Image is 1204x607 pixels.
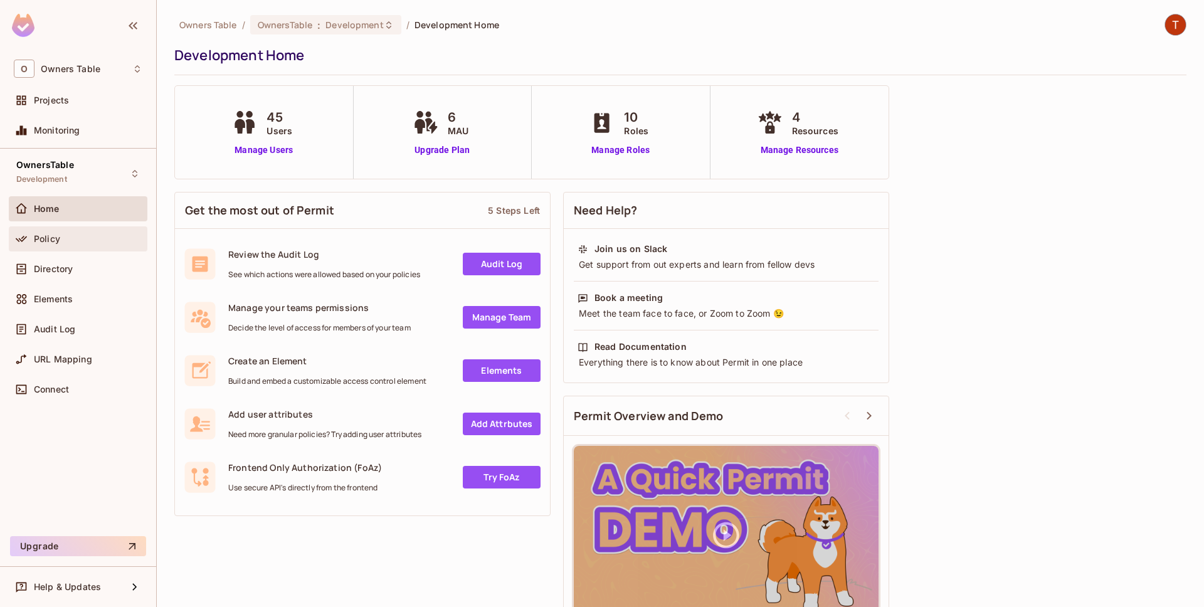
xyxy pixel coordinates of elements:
[228,355,426,367] span: Create an Element
[578,307,875,320] div: Meet the team face to face, or Zoom to Zoom 😉
[586,144,655,157] a: Manage Roles
[174,46,1180,65] div: Development Home
[228,323,411,333] span: Decide the level of access for members of your team
[16,160,74,170] span: OwnersTable
[463,413,541,435] a: Add Attrbutes
[406,19,409,31] li: /
[228,408,421,420] span: Add user attributes
[578,356,875,369] div: Everything there is to know about Permit in one place
[34,384,69,394] span: Connect
[228,248,420,260] span: Review the Audit Log
[463,306,541,329] a: Manage Team
[229,144,298,157] a: Manage Users
[463,359,541,382] a: Elements
[34,582,101,592] span: Help & Updates
[34,125,80,135] span: Monitoring
[34,294,73,304] span: Elements
[267,108,292,127] span: 45
[34,234,60,244] span: Policy
[14,60,34,78] span: O
[463,466,541,488] a: Try FoAz
[448,108,468,127] span: 6
[228,430,421,440] span: Need more granular policies? Try adding user attributes
[34,204,60,214] span: Home
[448,124,468,137] span: MAU
[267,124,292,137] span: Users
[16,174,67,184] span: Development
[228,376,426,386] span: Build and embed a customizable access control element
[34,95,69,105] span: Projects
[792,124,838,137] span: Resources
[185,203,334,218] span: Get the most out of Permit
[594,243,667,255] div: Join us on Slack
[754,144,845,157] a: Manage Resources
[317,20,321,30] span: :
[34,354,92,364] span: URL Mapping
[488,204,540,216] div: 5 Steps Left
[578,258,875,271] div: Get support from out experts and learn from fellow devs
[415,19,499,31] span: Development Home
[10,536,146,556] button: Upgrade
[325,19,383,31] span: Development
[463,253,541,275] a: Audit Log
[624,124,648,137] span: Roles
[41,64,100,74] span: Workspace: Owners Table
[34,264,73,274] span: Directory
[228,270,420,280] span: See which actions were allowed based on your policies
[34,324,75,334] span: Audit Log
[242,19,245,31] li: /
[792,108,838,127] span: 4
[574,203,638,218] span: Need Help?
[179,19,237,31] span: the active workspace
[594,340,687,353] div: Read Documentation
[410,144,475,157] a: Upgrade Plan
[228,302,411,314] span: Manage your teams permissions
[624,108,648,127] span: 10
[574,408,724,424] span: Permit Overview and Demo
[228,483,382,493] span: Use secure API's directly from the frontend
[258,19,312,31] span: OwnersTable
[594,292,663,304] div: Book a meeting
[12,14,34,37] img: SReyMgAAAABJRU5ErkJggg==
[228,462,382,473] span: Frontend Only Authorization (FoAz)
[1165,14,1186,35] img: TableSteaks Development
